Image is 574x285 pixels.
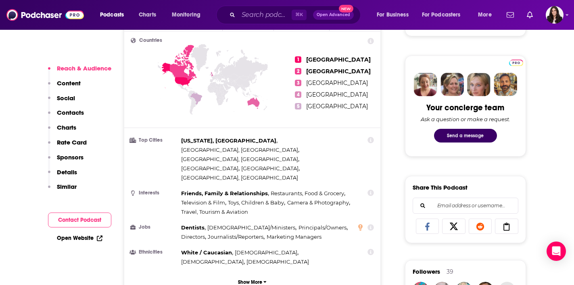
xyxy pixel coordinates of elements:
input: Email address or username... [420,198,511,213]
span: , [241,164,300,173]
span: , [287,198,350,207]
span: For Podcasters [422,9,461,21]
img: Jon Profile [494,73,517,96]
button: Contact Podcast [48,213,111,227]
span: New [339,5,353,12]
button: open menu [166,8,211,21]
h3: Top Cities [131,138,178,143]
span: Television & Film [181,199,225,206]
span: [GEOGRAPHIC_DATA] [306,56,371,63]
span: White / Caucasian [181,249,232,256]
button: Send a message [434,129,497,142]
span: , [298,223,348,232]
a: Open Website [57,235,102,242]
button: Similar [48,183,77,198]
span: 3 [295,80,301,86]
span: [GEOGRAPHIC_DATA] [306,79,368,87]
span: , [208,232,265,242]
p: Show More [238,279,262,285]
img: Podchaser Pro [509,60,523,66]
span: [DEMOGRAPHIC_DATA] [181,258,244,265]
button: Details [48,168,77,183]
span: [GEOGRAPHIC_DATA], [GEOGRAPHIC_DATA] [181,147,298,153]
span: Journalists/Reporters [208,233,263,240]
p: Charts [57,124,76,131]
button: Charts [48,124,76,138]
span: Friends, Family & Relationships [181,190,268,196]
span: , [181,164,240,173]
p: Contacts [57,109,84,116]
div: Open Intercom Messenger [547,242,566,261]
span: Monitoring [172,9,200,21]
span: , [228,198,285,207]
img: Podchaser - Follow, Share and Rate Podcasts [6,7,84,23]
div: Search followers [413,198,518,214]
button: open menu [94,8,134,21]
div: 39 [447,268,453,275]
img: Barbara Profile [440,73,464,96]
span: Logged in as RebeccaShapiro [546,6,564,24]
span: [DEMOGRAPHIC_DATA] [235,249,297,256]
span: 1 [295,56,301,63]
span: [GEOGRAPHIC_DATA], [GEOGRAPHIC_DATA] [181,156,298,162]
button: open menu [417,8,472,21]
button: Sponsors [48,153,83,168]
span: [GEOGRAPHIC_DATA] [306,68,371,75]
div: Ask a question or make a request. [421,116,510,122]
a: Charts [134,8,161,21]
span: 4 [295,91,301,98]
a: Share on Facebook [416,219,439,234]
button: open menu [371,8,419,21]
p: Content [57,79,81,87]
span: , [181,136,278,145]
span: [GEOGRAPHIC_DATA] [241,165,298,171]
a: Pro website [509,58,523,66]
h3: Ethnicities [131,250,178,255]
button: Open AdvancedNew [313,10,354,20]
button: Show profile menu [546,6,564,24]
span: , [181,257,245,266]
p: Rate Card [57,138,87,146]
span: More [478,9,492,21]
span: , [181,223,206,232]
a: Copy Link [495,219,518,234]
span: Camera & Photography [287,199,349,206]
span: , [181,155,299,164]
span: [GEOGRAPHIC_DATA] [306,91,368,98]
span: Followers [413,268,440,275]
a: Show notifications dropdown [503,8,517,22]
span: Charts [139,9,156,21]
img: User Profile [546,6,564,24]
img: Jules Profile [467,73,491,96]
span: Open Advanced [317,13,350,17]
span: , [181,189,269,198]
a: Share on Reddit [469,219,492,234]
span: Principals/Owners [298,224,346,231]
span: [GEOGRAPHIC_DATA], [GEOGRAPHIC_DATA] [181,174,298,181]
span: , [207,223,296,232]
p: Sponsors [57,153,83,161]
button: Rate Card [48,138,87,153]
p: Similar [57,183,77,190]
span: Countries [139,38,162,43]
span: Restaurants, Food & Grocery [271,190,344,196]
p: Reach & Audience [57,64,111,72]
button: Reach & Audience [48,64,111,79]
div: Search podcasts, credits, & more... [224,6,368,24]
p: Details [57,168,77,176]
span: 5 [295,103,301,109]
span: , [181,248,233,257]
button: Content [48,79,81,94]
button: Social [48,94,75,109]
span: 2 [295,68,301,74]
span: Toys, Children & Baby [228,199,284,206]
span: [GEOGRAPHIC_DATA] [306,103,368,110]
span: , [235,248,298,257]
button: open menu [472,8,502,21]
img: Sydney Profile [414,73,437,96]
span: , [181,198,226,207]
h3: Interests [131,190,178,196]
span: Marketing Managers [267,233,321,240]
span: [GEOGRAPHIC_DATA] [181,165,238,171]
